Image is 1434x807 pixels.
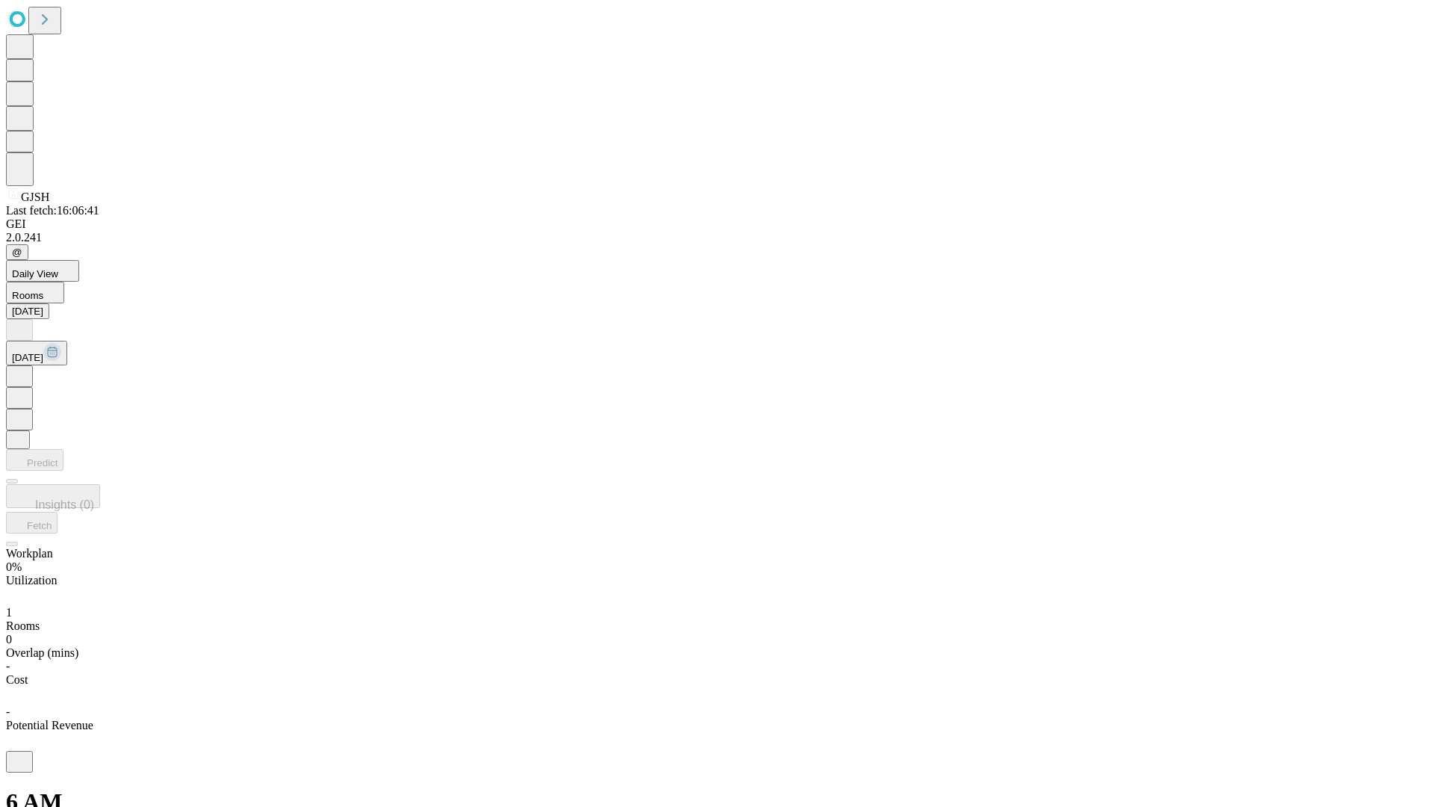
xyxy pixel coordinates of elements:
span: Cost [6,673,28,686]
span: GJSH [21,191,49,203]
button: [DATE] [6,303,49,319]
span: Overlap (mins) [6,646,78,659]
span: 0 [6,633,12,646]
span: - [6,705,10,718]
button: [DATE] [6,341,67,365]
button: Predict [6,449,63,471]
button: @ [6,244,28,260]
div: 2.0.241 [6,231,1428,244]
span: 1 [6,606,12,619]
span: Last fetch: 16:06:41 [6,204,99,217]
span: 0% [6,560,22,573]
button: Insights (0) [6,484,100,508]
span: Rooms [6,619,40,632]
div: GEI [6,217,1428,231]
button: Daily View [6,260,79,282]
span: @ [12,247,22,258]
span: - [6,660,10,672]
span: Utilization [6,574,57,587]
span: [DATE] [12,352,43,363]
span: Daily View [12,268,58,279]
button: Rooms [6,282,64,303]
span: Potential Revenue [6,719,93,732]
button: Fetch [6,512,58,534]
span: Insights (0) [35,498,94,511]
span: Workplan [6,547,53,560]
span: Rooms [12,290,43,301]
